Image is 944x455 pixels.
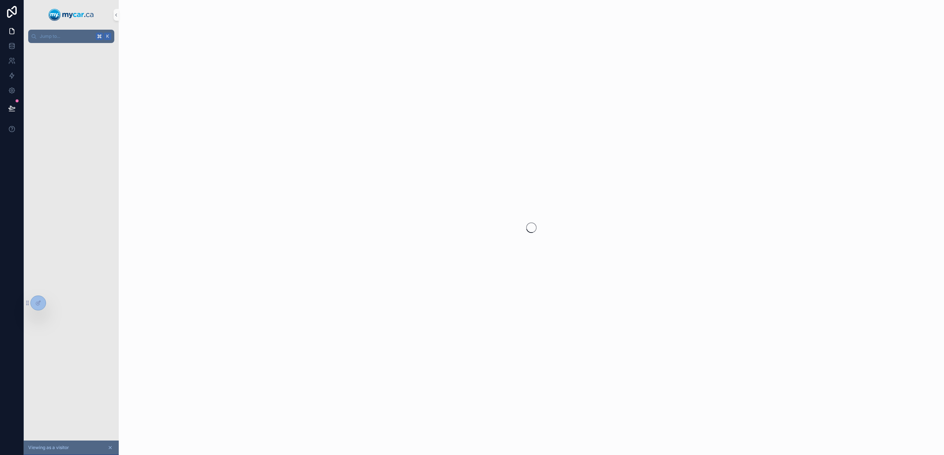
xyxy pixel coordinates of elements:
img: App logo [49,9,94,21]
span: Jump to... [40,33,93,39]
button: Jump to...K [28,30,114,43]
span: K [105,33,111,39]
span: Viewing as a visitor [28,445,69,451]
div: scrollable content [24,43,119,56]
